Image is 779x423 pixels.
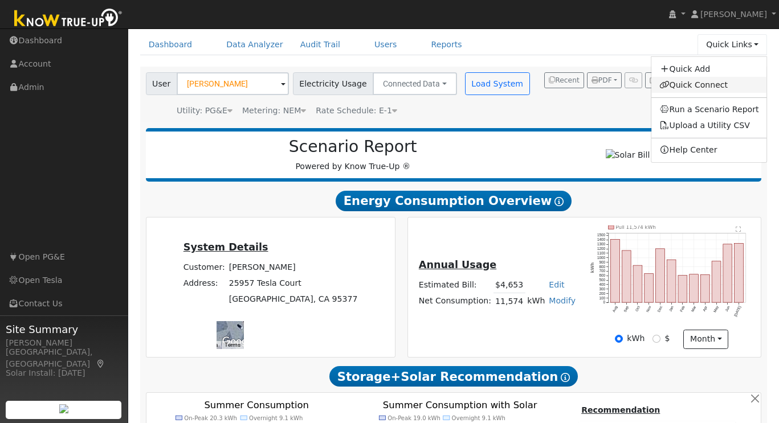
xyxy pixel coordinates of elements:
[227,259,360,275] td: [PERSON_NAME]
[599,265,606,269] text: 800
[713,305,720,313] text: May
[140,34,201,55] a: Dashboard
[599,278,606,282] text: 500
[549,280,564,289] a: Edit
[723,244,732,302] rect: onclick=""
[712,261,721,302] rect: onclick=""
[736,226,741,232] text: 
[683,330,728,349] button: month
[599,291,606,295] text: 200
[227,291,360,307] td: [GEOGRAPHIC_DATA], CA 95377
[6,367,122,379] div: Solar Install: [DATE]
[9,6,128,32] img: Know True-Up
[329,366,578,387] span: Storage+Solar Recommendation
[181,259,227,275] td: Customer:
[152,137,554,173] div: Powered by Know True-Up ®
[724,305,731,313] text: Jun
[218,34,292,55] a: Data Analyzer
[554,197,564,206] i: Show Help
[146,72,177,95] span: User
[606,149,705,161] img: Solar Bill Review Team
[157,137,548,157] h2: Scenario Report
[702,305,708,312] text: Apr
[652,335,660,343] input: $
[603,301,606,305] text: 0
[615,335,623,343] input: kWh
[651,142,767,158] a: Help Center
[590,262,595,273] text: kWh
[622,250,631,302] rect: onclick=""
[599,260,606,264] text: 900
[587,72,622,88] button: PDF
[225,342,240,348] a: Terms
[651,61,767,77] a: Quick Add
[204,400,309,411] text: Summer Consumption
[383,400,537,411] text: Summer Consumption with Solar
[177,72,289,95] input: Select a User
[597,237,606,241] text: 1400
[700,10,767,19] span: [PERSON_NAME]
[597,242,606,246] text: 1300
[733,305,743,318] text: [DATE]
[679,305,686,313] text: Feb
[292,34,349,55] a: Audit Trail
[6,322,122,337] span: Site Summary
[651,77,767,93] a: Quick Connect
[6,337,122,349] div: [PERSON_NAME]
[599,269,606,273] text: 700
[419,259,496,270] u: Annual Usage
[698,34,767,55] a: Quick Links
[597,233,606,237] text: 1500
[184,415,237,421] text: On-Peak 20.3 kWh
[336,191,572,211] span: Energy Consumption Overview
[181,276,227,291] td: Address:
[611,305,618,313] text: Aug
[599,287,606,291] text: 300
[183,241,268,253] u: System Details
[59,404,68,413] img: retrieve
[690,274,699,302] rect: onclick=""
[96,359,106,368] a: Map
[465,72,530,95] button: Load System
[645,72,661,88] button: Edit User
[423,34,471,55] a: Reports
[592,76,612,84] span: PDF
[633,265,642,302] rect: onclick=""
[656,305,663,313] text: Dec
[615,224,655,230] text: Pull 11,574 kWh
[667,260,676,302] rect: onclick=""
[599,296,606,300] text: 100
[599,282,606,286] text: 400
[597,247,606,250] text: 1200
[659,121,750,130] a: Upload a Utility CSV
[611,239,620,302] rect: onclick=""
[581,405,660,414] u: Recommendation
[219,334,257,349] img: Google
[561,373,570,382] i: Show Help
[417,293,493,310] td: Net Consumption:
[623,305,630,313] text: Sep
[645,274,654,302] rect: onclick=""
[664,332,670,344] label: $
[597,251,606,255] text: 1100
[627,332,645,344] label: kWh
[417,277,493,293] td: Estimated Bill:
[599,273,606,277] text: 600
[493,293,525,310] td: 11,574
[6,346,122,370] div: [GEOGRAPHIC_DATA], [GEOGRAPHIC_DATA]
[452,415,505,421] text: Overnight 9.1 kWh
[525,293,547,310] td: kWh
[678,276,687,302] rect: onclick=""
[227,276,360,291] td: 25957 Tesla Court
[735,244,744,303] rect: onclick=""
[388,415,441,421] text: On-Peak 19.0 kWh
[316,106,397,115] span: Alias: HE1
[597,256,606,260] text: 1000
[366,34,406,55] a: Users
[668,305,675,313] text: Jan
[701,274,710,302] rect: onclick=""
[177,105,233,117] div: Utility: PG&E
[293,72,373,95] span: Electricity Usage
[646,305,652,313] text: Nov
[544,72,584,88] button: Recent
